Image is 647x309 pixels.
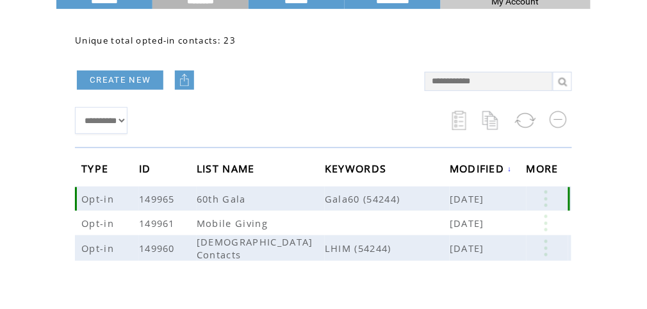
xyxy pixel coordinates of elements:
[325,242,450,255] span: LHIM (54244)
[81,158,111,182] span: TYPE
[178,74,191,87] img: upload.png
[197,158,258,182] span: LIST NAME
[325,164,390,172] a: KEYWORDS
[450,242,487,255] span: [DATE]
[77,71,163,90] a: CREATE NEW
[81,164,111,172] a: TYPE
[527,158,562,182] span: MORE
[139,192,178,205] span: 149965
[139,164,154,172] a: ID
[450,158,508,182] span: MODIFIED
[81,242,117,255] span: Opt-in
[325,158,390,182] span: KEYWORDS
[197,164,258,172] a: LIST NAME
[75,35,236,46] span: Unique total opted-in contacts: 23
[81,192,117,205] span: Opt-in
[81,217,117,230] span: Opt-in
[325,192,450,205] span: Gala60 (54244)
[450,165,512,172] a: MODIFIED↓
[197,192,249,205] span: 60th Gala
[139,242,178,255] span: 149960
[450,192,487,205] span: [DATE]
[197,235,313,261] span: [DEMOGRAPHIC_DATA] Contacts
[139,217,178,230] span: 149961
[139,158,154,182] span: ID
[450,217,487,230] span: [DATE]
[197,217,271,230] span: Mobile Giving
